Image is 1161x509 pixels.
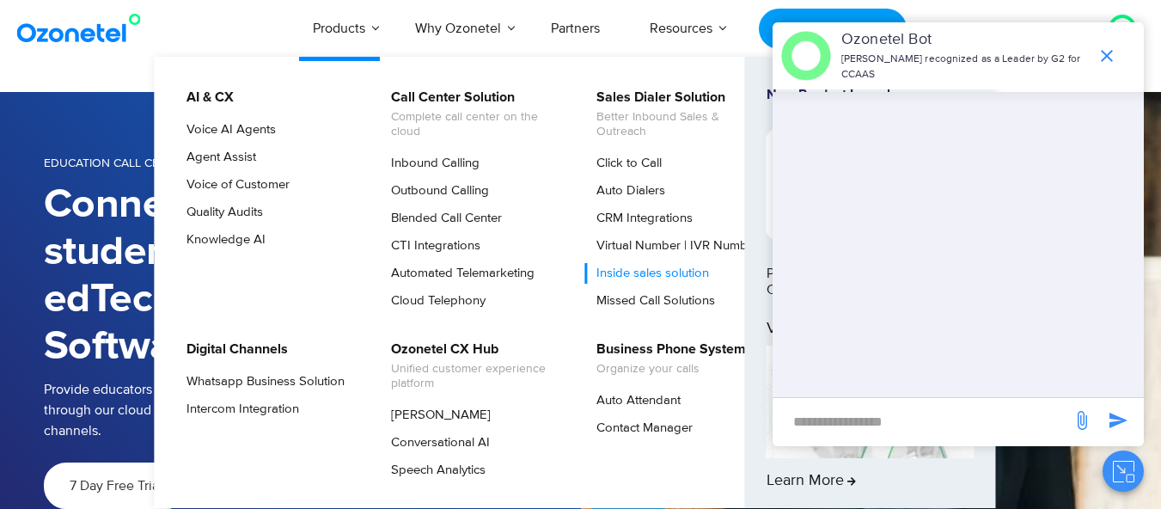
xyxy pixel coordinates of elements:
span: send message [1065,403,1099,438]
a: Cloud Telephony [380,291,488,311]
div: new-msg-input [781,407,1063,438]
a: AI & CX [175,87,236,108]
img: AI [767,346,975,459]
a: Blended Call Center [380,208,504,229]
a: Ozonetel CX HubUnified customer experience platform [380,339,563,394]
a: New Product LaunchPower Instant Conversations with Customers using CXi SwitchVisit now [767,87,975,339]
span: Complete call center on the cloud [391,110,560,139]
a: Conversational AI [380,432,492,453]
img: header [781,31,831,81]
span: Organize your calls [596,362,746,377]
a: Auto Attendant [585,390,683,411]
a: Virtual Number | IVR Number [585,236,761,256]
a: Agent Assist [175,147,259,168]
a: Click to Call [585,153,664,174]
span: EDUCATION CALL CENTER SOFTWARE [44,156,254,170]
a: Inbound Calling [380,153,482,174]
span: 7 Day Free Trial [70,479,162,493]
img: New-Project-17.png [767,129,975,239]
a: Missed Call Solutions [585,291,718,311]
h1: Connect with students using edTech Call Center Software [44,181,420,371]
a: Inside sales solution [585,263,712,284]
a: Outbound Calling [380,181,492,201]
a: Automated Telemarketing [380,263,537,284]
a: Request a Demo [759,9,906,49]
span: end chat or minimize [1090,39,1124,73]
a: Call Center SolutionComplete call center on the cloud [380,87,563,142]
a: Knowledge AI [175,230,268,250]
p: Provide educators and administrators easy access to students through our cloud software, auto dia... [44,379,431,441]
button: Close chat [1103,451,1144,492]
span: Visit now [767,320,840,339]
a: Voice of Customer [175,175,292,195]
a: Auto Dialers [585,181,668,201]
a: Whatsapp Business Solution [175,371,347,392]
a: Business Phone SystemOrganize your calls [585,339,749,379]
span: Learn More [767,472,856,491]
a: 7 Day Free Trial [44,463,188,509]
a: Sales Dialer SolutionBetter Inbound Sales & Outreach [585,87,768,142]
p: [PERSON_NAME] recognized as a Leader by G2 for CCAAS [841,52,1088,83]
a: Intercom Integration [175,399,302,420]
a: Quality Audits [175,202,266,223]
a: CRM Integrations [585,208,695,229]
a: Digital Channels [175,339,290,360]
a: Voice AI Agents [175,120,278,140]
a: Speech Analytics [380,460,488,481]
a: [PERSON_NAME] [380,405,493,426]
span: send message [1101,403,1135,438]
a: Learn More [767,346,975,491]
span: Unified customer experience platform [391,362,560,391]
a: CTI Integrations [380,236,483,256]
a: Contact Manager [585,418,695,438]
span: Better Inbound Sales & Outreach [596,110,766,139]
p: Ozonetel Bot [841,28,1088,52]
